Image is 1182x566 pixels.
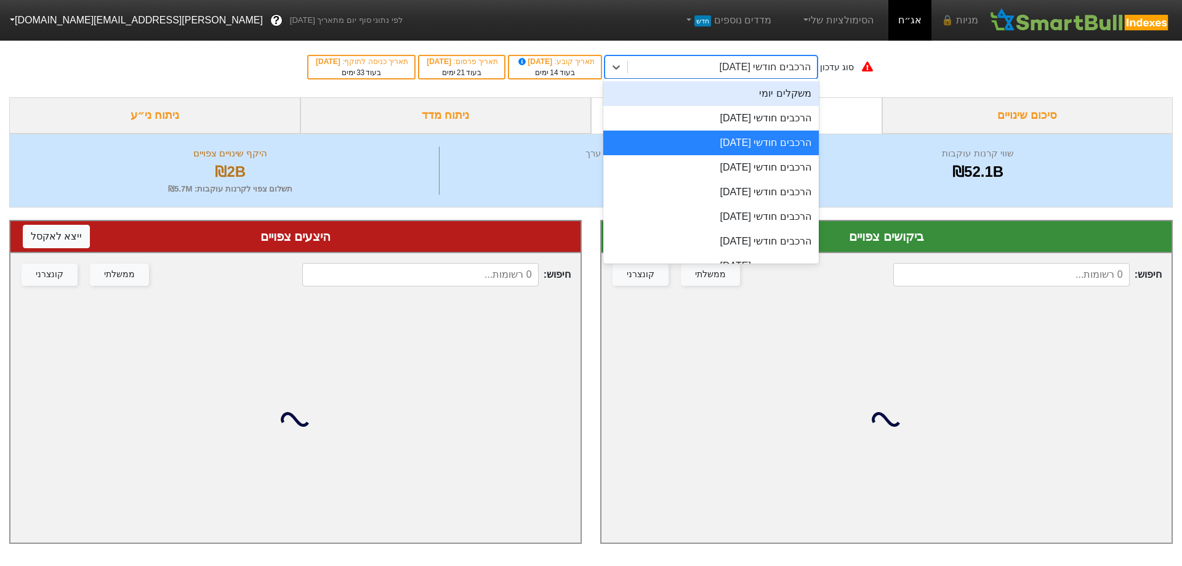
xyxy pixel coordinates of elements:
[443,161,793,183] div: 574
[872,405,901,434] img: loading...
[603,81,819,106] div: משקלים יומי
[425,56,498,67] div: תאריך פרסום :
[603,229,819,254] div: הרכבים חודשי [DATE]
[443,147,793,161] div: מספר ניירות ערך
[300,97,592,134] div: ניתוח מדד
[25,147,436,161] div: היקף שינויים צפויים
[613,264,669,286] button: קונצרני
[104,268,135,281] div: ממשלתי
[799,161,1157,183] div: ₪52.1B
[603,254,819,278] div: הרכבים חודשי [DATE]
[603,131,819,155] div: הרכבים חודשי [DATE]
[36,268,63,281] div: קונצרני
[457,68,465,77] span: 21
[356,68,364,77] span: 33
[273,12,279,29] span: ?
[681,264,740,286] button: ממשלתי
[603,155,819,180] div: הרכבים חודשי [DATE]
[427,57,453,66] span: [DATE]
[627,268,654,281] div: קונצרני
[893,263,1130,286] input: 0 רשומות...
[614,227,1159,246] div: ביקושים צפויים
[603,180,819,204] div: הרכבים חודשי [DATE]
[302,263,539,286] input: 0 רשומות...
[678,8,776,33] a: מדדים נוספיםחדש
[281,405,310,434] img: loading...
[290,14,403,26] span: לפי נתוני סוף יום מתאריך [DATE]
[22,264,78,286] button: קונצרני
[695,268,726,281] div: ממשלתי
[9,97,300,134] div: ניתוח ני״ע
[315,56,408,67] div: תאריך כניסה לתוקף :
[893,263,1162,286] span: חיפוש :
[25,183,436,195] div: תשלום צפוי לקרנות עוקבות : ₪5.7M
[603,204,819,229] div: הרכבים חודשי [DATE]
[882,97,1173,134] div: סיכום שינויים
[603,106,819,131] div: הרכבים חודשי [DATE]
[302,263,571,286] span: חיפוש :
[90,264,149,286] button: ממשלתי
[316,57,342,66] span: [DATE]
[694,15,711,26] span: חדש
[988,8,1172,33] img: SmartBull
[425,67,498,78] div: בעוד ימים
[719,60,810,75] div: הרכבים חודשי [DATE]
[23,225,90,248] button: ייצא לאקסל
[23,227,568,246] div: היצעים צפויים
[820,61,854,74] div: סוג עדכון
[799,147,1157,161] div: שווי קרנות עוקבות
[591,97,882,134] div: ביקושים והיצעים צפויים
[515,67,595,78] div: בעוד ימים
[796,8,878,33] a: הסימולציות שלי
[515,56,595,67] div: תאריך קובע :
[550,68,558,77] span: 14
[25,161,436,183] div: ₪2B
[315,67,408,78] div: בעוד ימים
[517,57,555,66] span: [DATE]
